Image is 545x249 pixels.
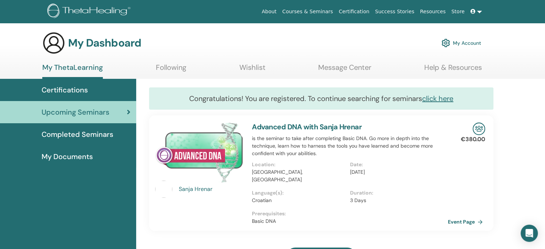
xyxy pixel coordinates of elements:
a: My Account [441,35,481,51]
p: is the seminar to take after completing Basic DNA. Go more in depth into the technique, learn how... [252,135,448,157]
a: Following [156,63,186,77]
a: Advanced DNA with Sanja Hrenar [252,122,362,131]
a: Success Stories [372,5,417,18]
a: Resources [417,5,449,18]
div: Congratulations! You are registered. To continue searching for seminars [149,87,493,110]
a: Certification [336,5,372,18]
img: cog.svg [441,37,450,49]
p: [GEOGRAPHIC_DATA], [GEOGRAPHIC_DATA] [252,168,345,183]
span: Certifications [42,85,88,95]
p: [DATE] [350,168,444,176]
span: My Documents [42,151,93,162]
p: 3 Days [350,197,444,204]
img: Advanced DNA [155,123,243,183]
p: €380.00 [461,135,485,144]
a: About [259,5,279,18]
img: In-Person Seminar [473,123,485,135]
a: Event Page [448,216,486,227]
img: generic-user-icon.jpg [42,32,65,54]
p: Location : [252,161,345,168]
p: Prerequisites : [252,210,448,217]
p: Date : [350,161,444,168]
a: Sanja Hrenar [179,185,245,193]
p: Language(s) : [252,189,345,197]
p: Basic DNA [252,217,448,225]
span: Upcoming Seminars [42,107,109,118]
a: Message Center [318,63,371,77]
img: logo.png [47,4,133,20]
a: My ThetaLearning [42,63,103,79]
p: Duration : [350,189,444,197]
div: Open Intercom Messenger [521,225,538,242]
h3: My Dashboard [68,37,141,49]
a: Wishlist [239,63,266,77]
a: click here [422,94,453,103]
a: Courses & Seminars [279,5,336,18]
span: Completed Seminars [42,129,113,140]
a: Help & Resources [424,63,482,77]
a: Store [449,5,468,18]
p: Croatian [252,197,345,204]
